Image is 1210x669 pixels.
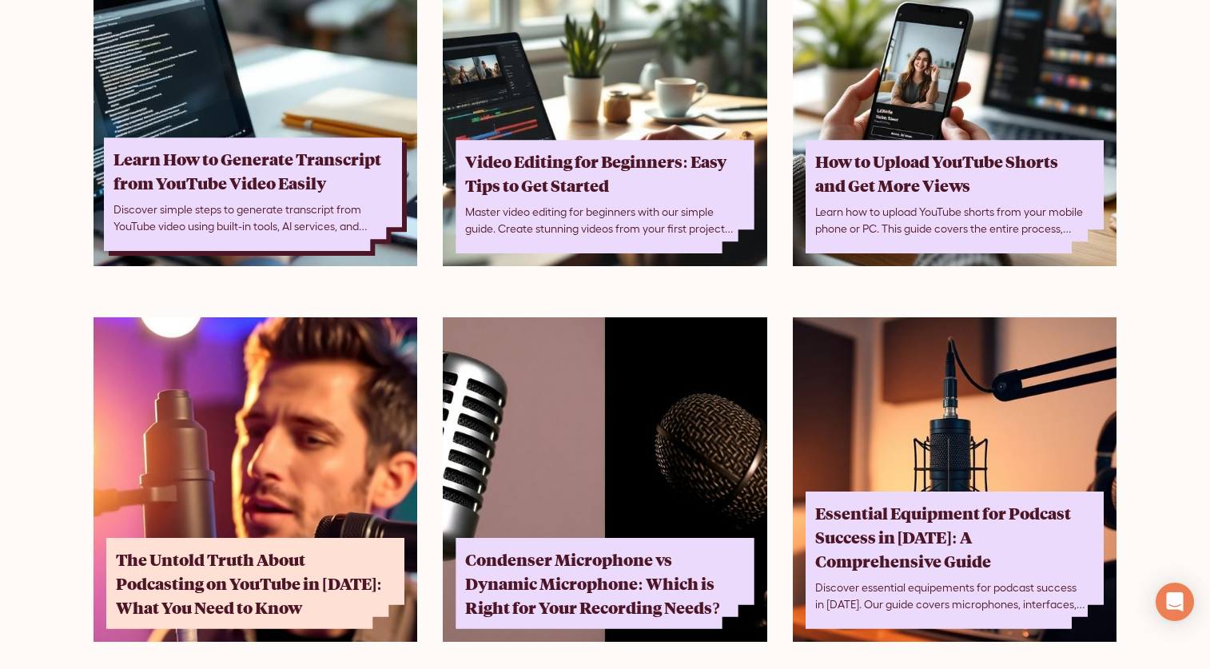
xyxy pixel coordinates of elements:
div: Open Intercom Messenger [1156,583,1194,621]
img: Essential Equipment for Podcast Success in 2025: A Comprehensive Guide [793,317,1116,641]
div: Video Editing for Beginners: Easy Tips to Get Started [465,149,734,197]
div: Discover simple steps to generate transcript from YouTube video using built-in tools, AI services... [113,195,383,235]
div: Discover essential equipements for podcast success in [DATE]. Our guide covers microphones, inter... [815,573,1085,613]
div: Learn how to upload YouTube shorts from your mobile phone or PC. This guide covers the entire pro... [815,197,1085,237]
div: How to Upload YouTube Shorts and Get More Views [815,149,1085,197]
a: Essential Equipment for Podcast Success in [DATE]: A Comprehensive GuideDiscover essential equipe... [793,317,1116,641]
div: The Untold Truth About Podcasting on YouTube in [DATE]: What You Need to Know [116,548,385,619]
div: Condenser Microphone vs Dynamic Microphone: Which is Right for Your Recording Needs? [465,548,734,619]
img: Condenser Microphone vs Dynamic Microphone: Which is Right for Your Recording Needs? [443,317,766,641]
a: The Untold Truth About Podcasting on YouTube in [DATE]: What You Need to Know [94,317,417,641]
div: Learn How to Generate Transcript from YouTube Video Easily [113,147,383,195]
div: Essential Equipment for Podcast Success in [DATE]: A Comprehensive Guide [815,501,1085,573]
img: The Untold Truth About Podcasting on YouTube in 2025: What You Need to Know [94,317,417,641]
div: Master video editing for beginners with our simple guide. Create stunning videos from your first ... [465,197,734,237]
